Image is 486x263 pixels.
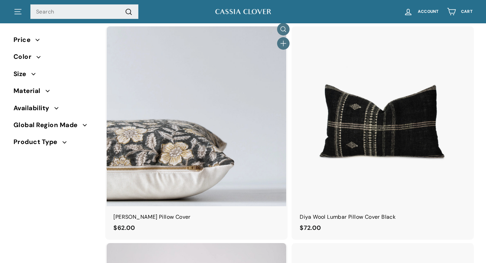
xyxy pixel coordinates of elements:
span: Cart [461,9,473,14]
button: Price [13,33,96,50]
span: Account [418,9,439,14]
span: Size [13,69,31,79]
button: Material [13,84,96,101]
input: Search [30,4,138,19]
span: $72.00 [300,224,321,232]
span: $62.00 [113,224,135,232]
button: Size [13,67,96,84]
span: Product Type [13,137,62,147]
span: Global Region Made [13,120,83,130]
span: Price [13,35,35,45]
div: [PERSON_NAME] Pillow Cover [113,213,279,221]
div: Diya Wool Lumbar Pillow Cover Black [300,213,466,221]
a: Account [400,2,443,22]
button: Product Type [13,135,96,152]
span: Material [13,86,46,96]
button: Global Region Made [13,118,96,135]
span: Color [13,52,36,62]
button: Color [13,50,96,67]
a: Cart [443,2,477,22]
a: Diya Wool Lumbar Pillow Cover Black [293,26,473,240]
button: Availability [13,101,96,118]
a: [PERSON_NAME] Pillow Cover [107,26,286,240]
span: Availability [13,103,54,113]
